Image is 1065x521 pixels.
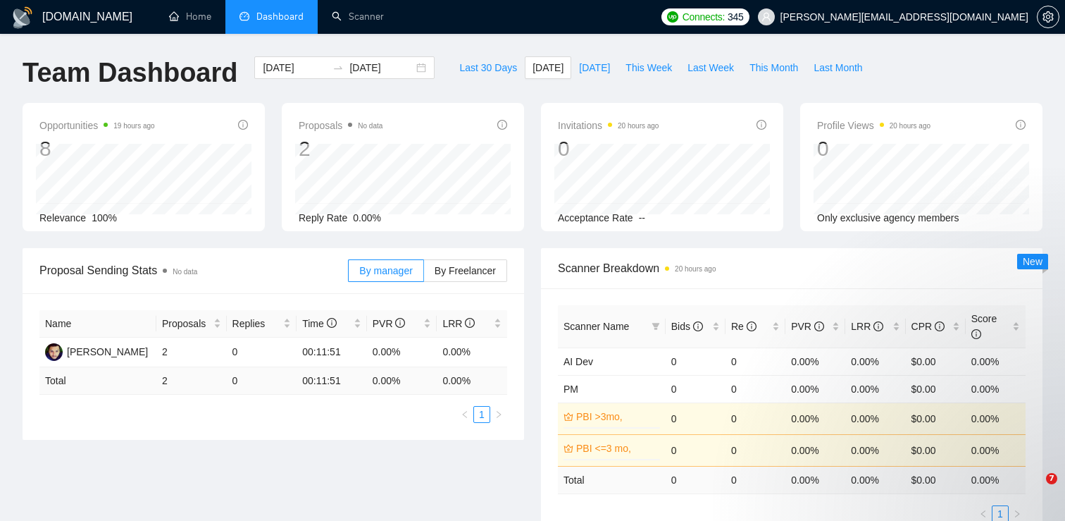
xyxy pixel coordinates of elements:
[302,318,336,329] span: Time
[156,310,227,338] th: Proposals
[693,321,703,331] span: info-circle
[442,318,475,329] span: LRR
[1037,6,1059,28] button: setting
[817,135,930,162] div: 0
[299,135,382,162] div: 2
[725,375,785,403] td: 0
[666,403,725,434] td: 0
[297,367,367,395] td: 00:11:51
[367,367,437,395] td: 0.00 %
[652,322,660,331] span: filter
[490,406,507,423] button: right
[156,338,227,367] td: 2
[625,60,672,75] span: This Week
[814,321,824,331] span: info-circle
[473,406,490,423] li: 1
[232,316,281,331] span: Replies
[1016,120,1026,130] span: info-circle
[169,11,211,23] a: homeHome
[162,316,211,331] span: Proposals
[39,212,86,223] span: Relevance
[39,262,348,279] span: Proposal Sending Stats
[979,510,988,518] span: left
[332,11,384,23] a: searchScanner
[618,122,659,130] time: 20 hours ago
[461,410,469,419] span: left
[532,60,563,75] span: [DATE]
[971,313,997,340] span: Score
[1017,473,1051,507] iframe: Intercom live chat
[639,212,645,223] span: --
[332,62,344,73] span: to
[563,443,573,453] span: crown
[579,60,610,75] span: [DATE]
[11,6,34,29] img: logo
[239,11,249,21] span: dashboard
[666,375,725,403] td: 0
[680,56,742,79] button: Last Week
[1013,510,1021,518] span: right
[728,9,743,25] span: 345
[39,310,156,338] th: Name
[749,60,798,75] span: This Month
[725,403,785,434] td: 0
[238,120,248,130] span: info-circle
[687,60,734,75] span: Last Week
[474,407,490,422] a: 1
[785,403,845,434] td: 0.00%
[395,318,405,328] span: info-circle
[747,321,756,331] span: info-circle
[465,318,475,328] span: info-circle
[845,348,905,375] td: 0.00%
[1038,11,1059,23] span: setting
[327,318,337,328] span: info-circle
[156,367,227,395] td: 2
[332,62,344,73] span: swap-right
[817,212,959,223] span: Only exclusive agency members
[435,265,496,276] span: By Freelancer
[558,212,633,223] span: Acceptance Rate
[263,60,327,75] input: Start date
[494,410,503,419] span: right
[558,135,659,162] div: 0
[359,265,412,276] span: By manager
[299,212,347,223] span: Reply Rate
[349,60,413,75] input: End date
[725,466,785,494] td: 0
[966,375,1026,403] td: 0.00%
[667,11,678,23] img: upwork-logo.png
[618,56,680,79] button: This Week
[39,117,155,134] span: Opportunities
[490,406,507,423] li: Next Page
[851,321,883,332] span: LRR
[576,441,657,456] a: PBI <=3 mo,
[756,120,766,130] span: info-circle
[971,329,981,339] span: info-circle
[725,348,785,375] td: 0
[1046,473,1057,484] span: 7
[906,375,966,403] td: $0.00
[563,356,593,367] a: AI Dev
[731,321,756,332] span: Re
[683,9,725,25] span: Connects:
[456,406,473,423] button: left
[666,434,725,466] td: 0
[563,384,578,395] a: PM
[373,318,406,329] span: PVR
[814,60,862,75] span: Last Month
[785,348,845,375] td: 0.00%
[113,122,154,130] time: 19 hours ago
[571,56,618,79] button: [DATE]
[367,338,437,367] td: 0.00%
[256,11,304,23] span: Dashboard
[873,321,883,331] span: info-circle
[558,466,666,494] td: Total
[227,310,297,338] th: Replies
[297,338,367,367] td: 00:11:51
[299,117,382,134] span: Proposals
[966,348,1026,375] td: 0.00%
[675,265,716,273] time: 20 hours ago
[563,321,629,332] span: Scanner Name
[45,345,148,357] a: AA[PERSON_NAME]
[92,212,117,223] span: 100%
